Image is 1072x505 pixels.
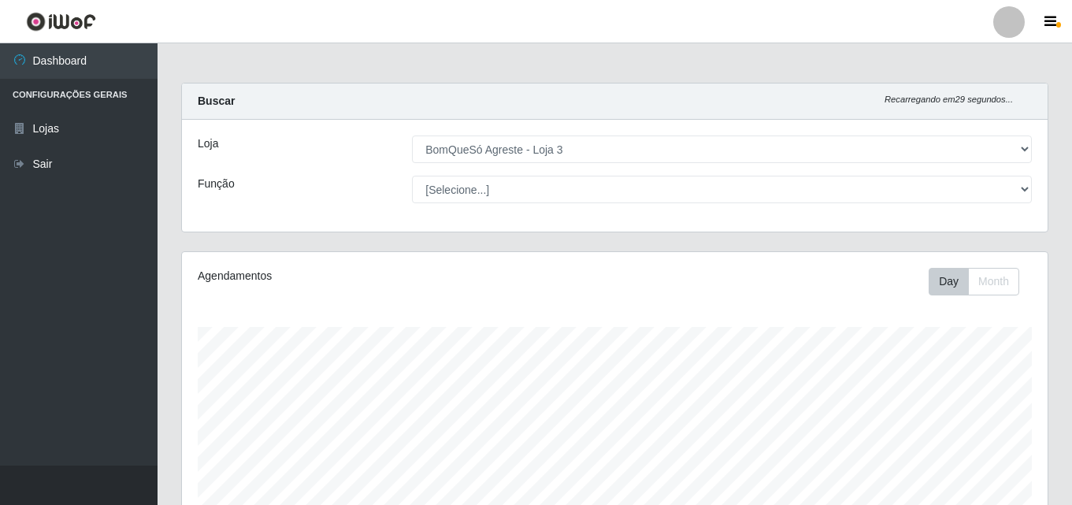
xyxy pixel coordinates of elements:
[198,268,532,284] div: Agendamentos
[26,12,96,32] img: CoreUI Logo
[968,268,1019,295] button: Month
[929,268,969,295] button: Day
[929,268,1032,295] div: Toolbar with button groups
[929,268,1019,295] div: First group
[885,95,1013,104] i: Recarregando em 29 segundos...
[198,136,218,152] label: Loja
[198,176,235,192] label: Função
[198,95,235,107] strong: Buscar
